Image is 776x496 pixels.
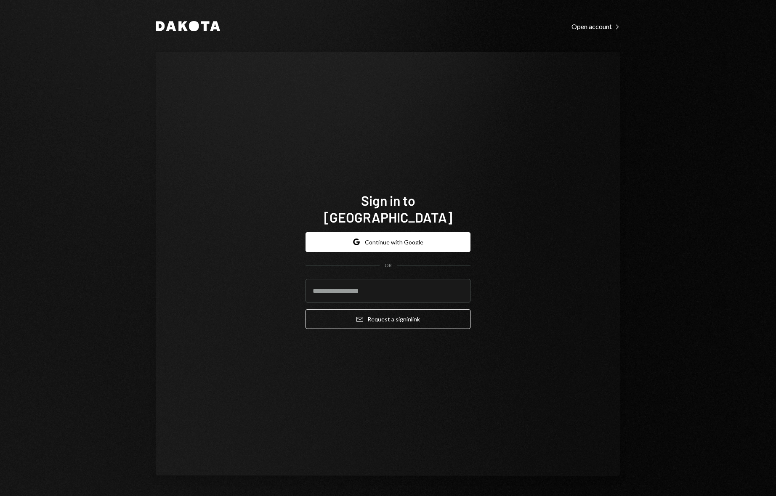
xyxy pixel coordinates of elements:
[306,232,470,252] button: Continue with Google
[306,309,470,329] button: Request a signinlink
[306,192,470,225] h1: Sign in to [GEOGRAPHIC_DATA]
[385,262,392,269] div: OR
[571,21,620,31] a: Open account
[571,22,620,31] div: Open account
